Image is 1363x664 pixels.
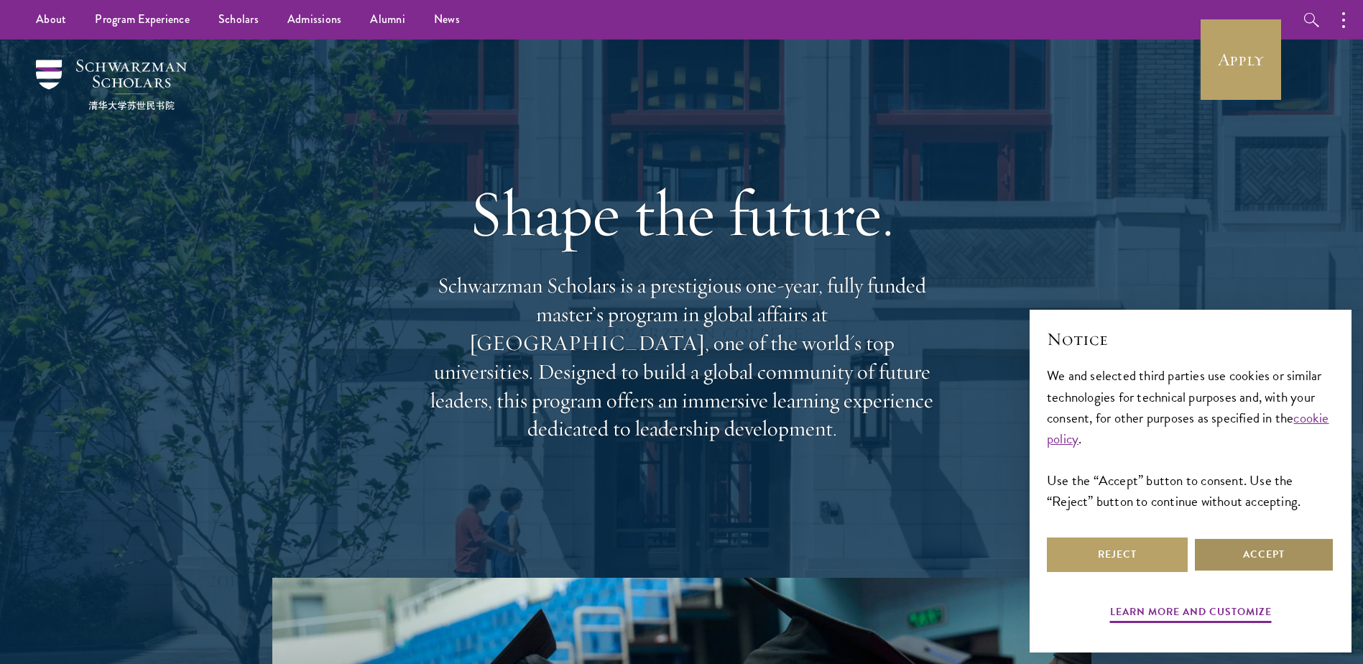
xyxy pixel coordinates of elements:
[36,60,187,110] img: Schwarzman Scholars
[423,272,941,443] p: Schwarzman Scholars is a prestigious one-year, fully funded master’s program in global affairs at...
[1201,19,1281,100] a: Apply
[1047,327,1334,351] h2: Notice
[1047,365,1334,511] div: We and selected third parties use cookies or similar technologies for technical purposes and, wit...
[423,173,941,254] h1: Shape the future.
[1110,603,1272,625] button: Learn more and customize
[1047,407,1329,449] a: cookie policy
[1193,538,1334,572] button: Accept
[1047,538,1188,572] button: Reject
